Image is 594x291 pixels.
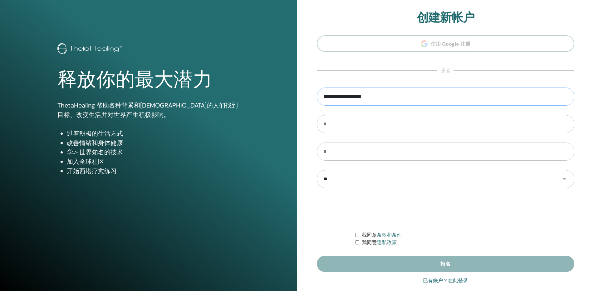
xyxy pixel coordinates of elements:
[362,239,377,245] font: 我同意
[67,129,123,138] font: 过着积极的生活方式
[377,232,402,238] a: 条款和条件
[423,277,468,284] a: 已有账户？在此登录
[57,68,212,91] font: 释放你的最大潜力
[398,198,493,222] iframe: 验证码
[67,139,123,147] font: 改善情绪和身体健康
[57,101,238,119] font: ThetaHealing 帮助各种背景和[DEMOGRAPHIC_DATA]的人们找到目标、改变生活并对世界产生积极影响。
[362,232,377,238] font: 我同意
[417,10,474,25] font: 创建新帐户
[440,67,450,74] font: 或者
[67,158,104,166] font: 加入全球社区
[423,278,468,283] font: 已有账户？在此登录
[377,239,397,245] a: 隐私政策
[67,148,123,156] font: 学习世界知名的技术
[67,167,117,175] font: 开始西塔疗愈练习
